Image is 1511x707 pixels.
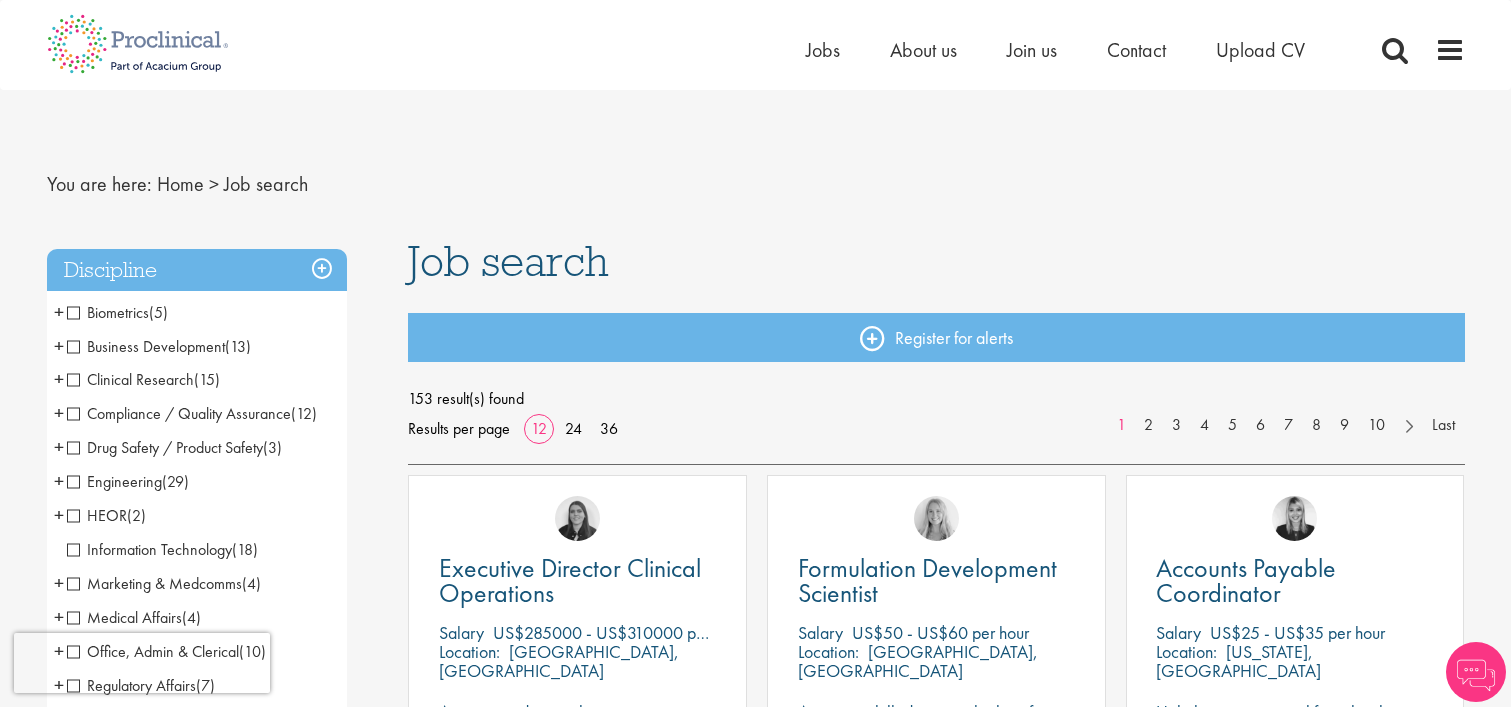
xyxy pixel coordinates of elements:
[67,505,146,526] span: HEOR
[798,551,1057,610] span: Formulation Development Scientist
[157,171,204,197] a: breadcrumb link
[1274,414,1303,437] a: 7
[1216,37,1305,63] a: Upload CV
[67,539,258,560] span: Information Technology
[67,573,261,594] span: Marketing & Medcomms
[524,418,554,439] a: 12
[1302,414,1331,437] a: 8
[54,297,64,327] span: +
[67,539,232,560] span: Information Technology
[232,539,258,560] span: (18)
[224,171,308,197] span: Job search
[47,171,152,197] span: You are here:
[1218,414,1247,437] a: 5
[162,471,189,492] span: (29)
[408,384,1465,414] span: 153 result(s) found
[1156,640,1321,682] p: [US_STATE], [GEOGRAPHIC_DATA]
[194,369,220,390] span: (15)
[67,505,127,526] span: HEOR
[67,302,168,323] span: Biometrics
[67,302,149,323] span: Biometrics
[1107,37,1166,63] a: Contact
[67,607,182,628] span: Medical Affairs
[67,369,220,390] span: Clinical Research
[67,403,291,424] span: Compliance / Quality Assurance
[1446,642,1506,702] img: Chatbot
[263,437,282,458] span: (3)
[1156,640,1217,663] span: Location:
[67,437,263,458] span: Drug Safety / Product Safety
[558,418,589,439] a: 24
[209,171,219,197] span: >
[408,234,609,288] span: Job search
[67,369,194,390] span: Clinical Research
[67,336,251,356] span: Business Development
[182,607,201,628] span: (4)
[127,505,146,526] span: (2)
[54,466,64,496] span: +
[806,37,840,63] a: Jobs
[1134,414,1163,437] a: 2
[67,403,317,424] span: Compliance / Quality Assurance
[439,556,716,606] a: Executive Director Clinical Operations
[493,621,759,644] p: US$285000 - US$310000 per annum
[439,640,500,663] span: Location:
[1246,414,1275,437] a: 6
[14,633,270,693] iframe: reCAPTCHA
[54,364,64,394] span: +
[1156,621,1201,644] span: Salary
[798,640,859,663] span: Location:
[67,471,189,492] span: Engineering
[439,640,679,682] p: [GEOGRAPHIC_DATA], [GEOGRAPHIC_DATA]
[54,500,64,530] span: +
[439,621,484,644] span: Salary
[1358,414,1395,437] a: 10
[408,414,510,444] span: Results per page
[54,568,64,598] span: +
[439,551,701,610] span: Executive Director Clinical Operations
[1156,551,1336,610] span: Accounts Payable Coordinator
[1210,621,1385,644] p: US$25 - US$35 per hour
[54,398,64,428] span: +
[798,556,1075,606] a: Formulation Development Scientist
[67,471,162,492] span: Engineering
[1190,414,1219,437] a: 4
[1007,37,1057,63] a: Join us
[1162,414,1191,437] a: 3
[1156,556,1433,606] a: Accounts Payable Coordinator
[593,418,625,439] a: 36
[67,336,225,356] span: Business Development
[54,331,64,360] span: +
[242,573,261,594] span: (4)
[408,313,1465,362] a: Register for alerts
[67,573,242,594] span: Marketing & Medcomms
[1272,496,1317,541] img: Janelle Jones
[798,621,843,644] span: Salary
[798,640,1038,682] p: [GEOGRAPHIC_DATA], [GEOGRAPHIC_DATA]
[67,607,201,628] span: Medical Affairs
[1330,414,1359,437] a: 9
[67,437,282,458] span: Drug Safety / Product Safety
[291,403,317,424] span: (12)
[1422,414,1465,437] a: Last
[555,496,600,541] img: Ciara Noble
[225,336,251,356] span: (13)
[1107,414,1135,437] a: 1
[54,602,64,632] span: +
[47,249,347,292] h3: Discipline
[54,432,64,462] span: +
[890,37,957,63] a: About us
[149,302,168,323] span: (5)
[852,621,1029,644] p: US$50 - US$60 per hour
[914,496,959,541] img: Shannon Briggs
